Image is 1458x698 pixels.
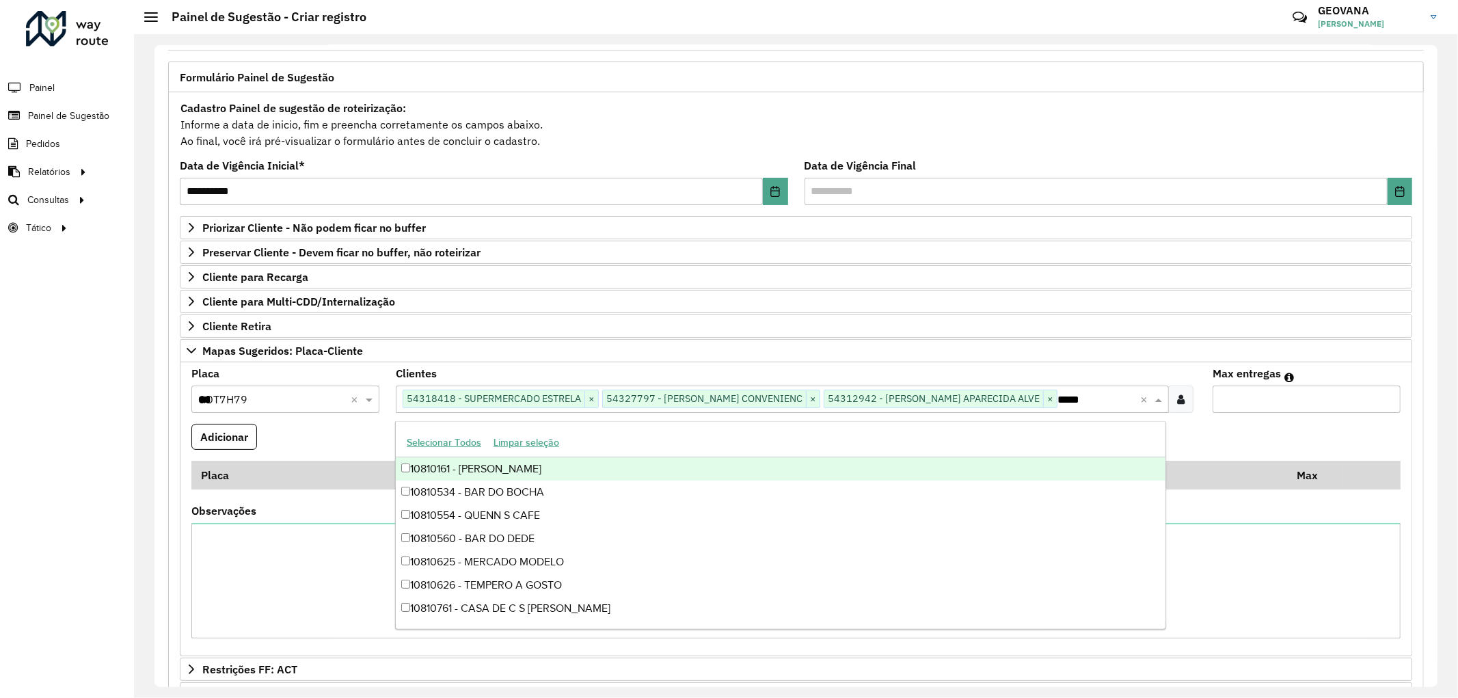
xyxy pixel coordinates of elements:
span: × [584,391,598,407]
span: × [1043,391,1057,407]
span: Cliente para Multi-CDD/Internalização [202,296,395,307]
div: Informe a data de inicio, fim e preencha corretamente os campos abaixo. Ao final, você irá pré-vi... [180,99,1412,150]
span: Relatórios [28,165,70,179]
a: Mapas Sugeridos: Placa-Cliente [180,339,1412,362]
h3: GEOVANA [1318,4,1420,17]
span: Preservar Cliente - Devem ficar no buffer, não roteirizar [202,247,481,258]
span: Mapas Sugeridos: Placa-Cliente [202,345,363,356]
h2: Painel de Sugestão - Criar registro [158,10,366,25]
div: 10810975 - NAVIO XUMBURY [396,620,1165,643]
button: Selecionar Todos [401,432,487,453]
button: Limpar seleção [487,432,565,453]
span: Tático [26,221,51,235]
span: 54312942 - [PERSON_NAME] APARECIDA ALVE [824,390,1043,407]
a: Cliente para Multi-CDD/Internalização [180,290,1412,313]
span: Cliente para Recarga [202,271,308,282]
span: [PERSON_NAME] [1318,18,1420,30]
span: Pedidos [26,137,60,151]
span: Restrições FF: ACT [202,664,297,675]
span: Consultas [27,193,69,207]
div: 10810554 - QUENN S CAFE [396,504,1165,527]
div: 10810626 - TEMPERO A GOSTO [396,574,1165,597]
div: 10810161 - [PERSON_NAME] [396,457,1165,481]
strong: Cadastro Painel de sugestão de roteirização: [180,101,406,115]
span: Cliente Retira [202,321,271,332]
label: Observações [191,502,256,519]
span: Painel [29,81,55,95]
span: 54327797 - [PERSON_NAME] CONVENIENC [603,390,806,407]
div: 10810560 - BAR DO DEDE [396,527,1165,550]
label: Data de Vigência Inicial [180,157,305,174]
span: 54318418 - SUPERMERCADO ESTRELA [403,390,584,407]
div: 10810625 - MERCADO MODELO [396,550,1165,574]
th: Placa [191,461,403,489]
div: 10810534 - BAR DO BOCHA [396,481,1165,504]
label: Data de Vigência Final [805,157,917,174]
a: Restrições FF: ACT [180,658,1412,681]
label: Clientes [396,365,437,381]
a: Cliente para Recarga [180,265,1412,288]
span: Clear all [1140,391,1152,407]
label: Placa [191,365,219,381]
a: Priorizar Cliente - Não podem ficar no buffer [180,216,1412,239]
a: Contato Rápido [1285,3,1314,32]
span: × [806,391,820,407]
div: Mapas Sugeridos: Placa-Cliente [180,362,1412,657]
button: Choose Date [1388,178,1412,205]
button: Choose Date [763,178,787,205]
ng-dropdown-panel: Options list [395,421,1166,630]
label: Max entregas [1213,365,1281,381]
span: Clear all [351,391,362,407]
span: Formulário Painel de Sugestão [180,72,334,83]
div: 10810761 - CASA DE C S [PERSON_NAME] [396,597,1165,620]
a: Cliente Retira [180,314,1412,338]
button: Adicionar [191,424,257,450]
em: Máximo de clientes que serão colocados na mesma rota com os clientes informados [1284,372,1294,383]
span: Painel de Sugestão [28,109,109,123]
a: Preservar Cliente - Devem ficar no buffer, não roteirizar [180,241,1412,264]
th: Max [1288,461,1342,489]
span: Priorizar Cliente - Não podem ficar no buffer [202,222,426,233]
